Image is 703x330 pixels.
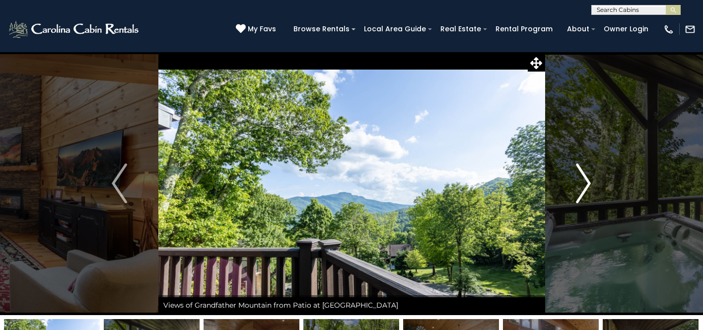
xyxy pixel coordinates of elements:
[435,21,486,37] a: Real Estate
[491,21,558,37] a: Rental Program
[7,19,141,39] img: White-1-2.png
[236,24,279,35] a: My Favs
[80,52,158,315] button: Previous
[599,21,653,37] a: Owner Login
[562,21,594,37] a: About
[576,164,591,203] img: arrow
[288,21,354,37] a: Browse Rentals
[663,24,674,35] img: phone-regular-white.png
[545,52,622,315] button: Next
[158,295,545,315] div: Views of Grandfather Mountain from Patio at [GEOGRAPHIC_DATA]
[359,21,431,37] a: Local Area Guide
[112,164,127,203] img: arrow
[685,24,696,35] img: mail-regular-white.png
[248,24,276,34] span: My Favs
